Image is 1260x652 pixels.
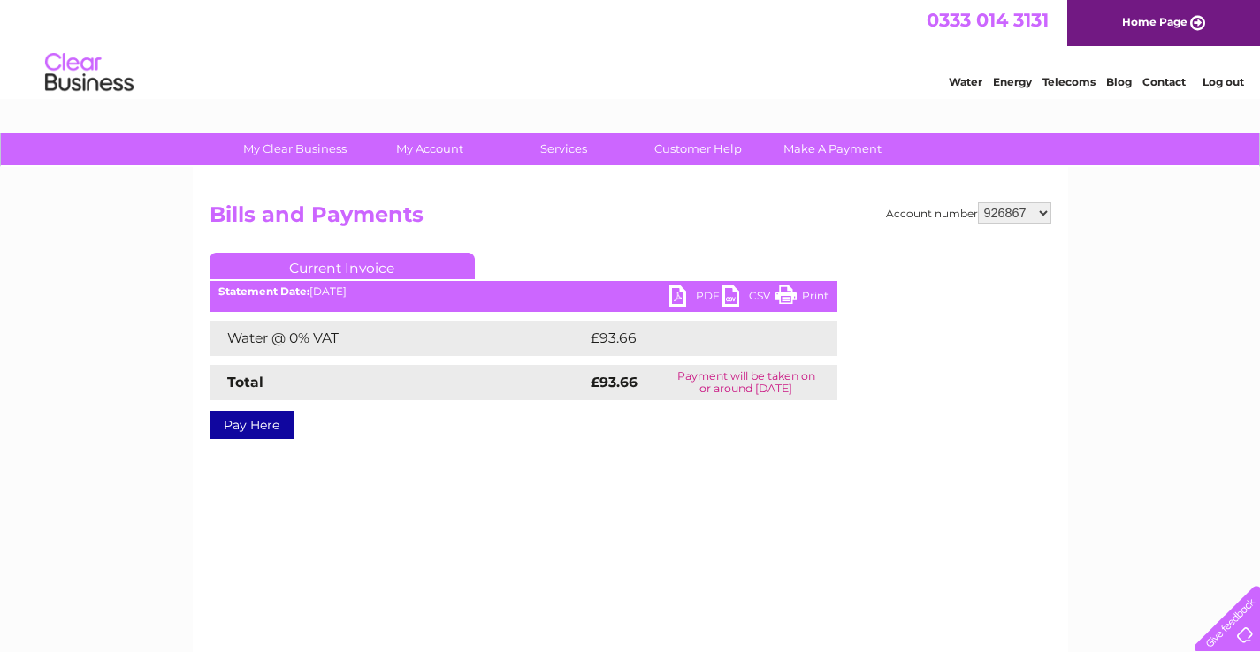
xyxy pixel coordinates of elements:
[1106,75,1132,88] a: Blog
[218,284,309,298] b: Statement Date:
[949,75,982,88] a: Water
[1203,75,1244,88] a: Log out
[886,202,1051,224] div: Account number
[210,321,586,356] td: Water @ 0% VAT
[760,133,905,165] a: Make A Payment
[210,411,294,439] a: Pay Here
[775,285,829,311] a: Print
[722,285,775,311] a: CSV
[213,10,1049,86] div: Clear Business is a trading name of Verastar Limited (registered in [GEOGRAPHIC_DATA] No. 3667643...
[1142,75,1186,88] a: Contact
[586,321,803,356] td: £93.66
[491,133,637,165] a: Services
[222,133,368,165] a: My Clear Business
[210,253,475,279] a: Current Invoice
[44,46,134,100] img: logo.png
[210,285,837,298] div: [DATE]
[669,285,722,311] a: PDF
[1042,75,1096,88] a: Telecoms
[993,75,1032,88] a: Energy
[210,202,1051,236] h2: Bills and Payments
[927,9,1049,31] a: 0333 014 3131
[356,133,502,165] a: My Account
[625,133,771,165] a: Customer Help
[655,365,837,400] td: Payment will be taken on or around [DATE]
[591,374,638,390] strong: £93.66
[227,374,263,390] strong: Total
